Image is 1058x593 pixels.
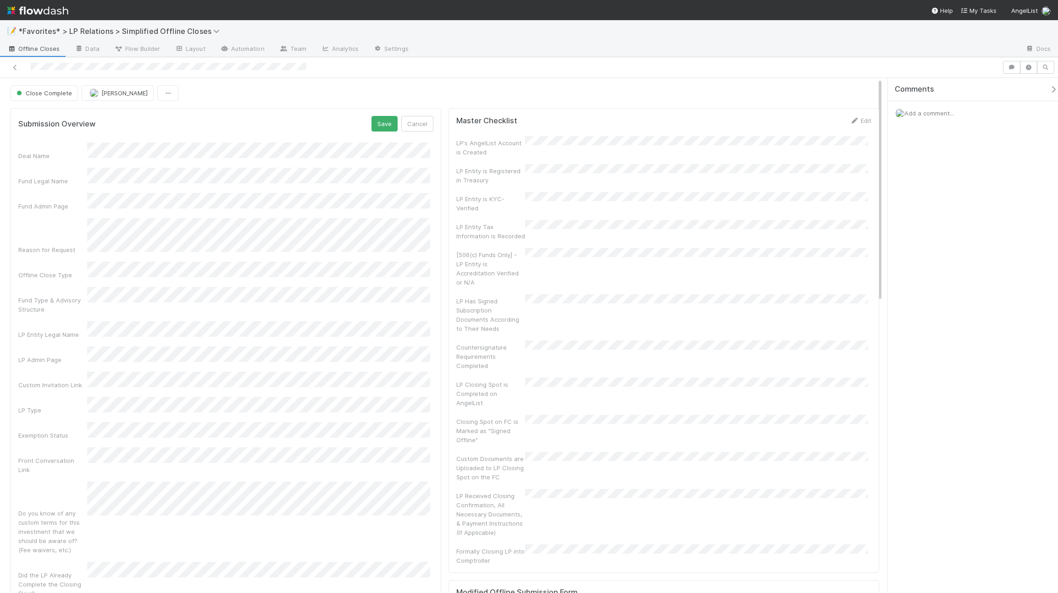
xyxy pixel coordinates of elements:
span: Add a comment... [904,110,954,117]
div: Closing Spot on FC is Marked as "Signed Offline" [456,417,525,445]
div: Deal Name [18,151,87,160]
div: LP Entity is Registered in Treasury [456,166,525,185]
span: Offline Closes [7,44,60,53]
div: LP Type [18,406,87,415]
div: Offline Close Type [18,270,87,280]
div: LP Closing Spot is Completed on AngelList [456,380,525,407]
h5: Submission Overview [18,120,95,129]
div: Formally Closing LP into Comptroller [456,547,525,565]
button: Cancel [401,116,433,132]
div: LP Admin Page [18,355,87,364]
div: Custom Invitation Link [18,380,87,390]
div: Help [931,6,953,15]
span: Comments [895,85,934,94]
span: Close Complete [15,89,72,97]
span: [PERSON_NAME] [101,89,148,97]
a: Automation [213,42,272,57]
div: Countersignature Requirements Completed [456,343,525,370]
span: *Favorites* > LP Relations > Simplified Offline Closes [18,27,224,36]
div: Front Conversation Link [18,456,87,474]
a: Edit [850,117,871,124]
div: Custom Documents are Uploaded to LP Closing Spot on the FC [456,454,525,482]
a: Docs [1018,42,1058,57]
div: LP Has Signed Subscription Documents According to Their Needs [456,296,525,333]
a: My Tasks [960,6,997,15]
img: avatar_218ae7b5-dcd5-4ccc-b5d5-7cc00ae2934f.png [1041,6,1051,16]
span: 📝 [7,27,17,35]
img: avatar_218ae7b5-dcd5-4ccc-b5d5-7cc00ae2934f.png [895,109,904,118]
div: LP Entity Legal Name [18,330,87,339]
a: Team [272,42,314,57]
div: LP Received Closing Confirmation, All Necessary Documents, & Payment Instructions (If Applicable) [456,491,525,537]
img: logo-inverted-e16ddd16eac7371096b0.svg [7,3,68,18]
button: Save [371,116,398,132]
div: Fund Admin Page [18,202,87,211]
div: Exemption Status [18,431,87,440]
div: Fund Legal Name [18,176,87,186]
a: Flow Builder [107,42,167,57]
h5: Master Checklist [456,116,517,126]
a: Settings [366,42,416,57]
div: LP Entity is KYC-Verified [456,194,525,213]
span: Flow Builder [114,44,160,53]
button: Close Complete [11,85,78,101]
a: Analytics [314,42,366,57]
a: Layout [167,42,213,57]
div: Do you know of any custom terms for this investment that we should be aware of? (Fee waivers, etc.) [18,509,87,555]
img: avatar_218ae7b5-dcd5-4ccc-b5d5-7cc00ae2934f.png [89,88,99,98]
button: [PERSON_NAME] [82,85,154,101]
div: Reason for Request [18,245,87,254]
a: Data [67,42,106,57]
div: Fund Type & Advisory Structure [18,296,87,314]
div: LP's AngelList Account is Created [456,138,525,157]
span: My Tasks [960,7,997,14]
div: LP Entity Tax Information is Recorded [456,222,525,241]
div: [506(c) Funds Only] - LP Entity is Accreditation Verified or N/A [456,250,525,287]
span: AngelList [1011,7,1038,14]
